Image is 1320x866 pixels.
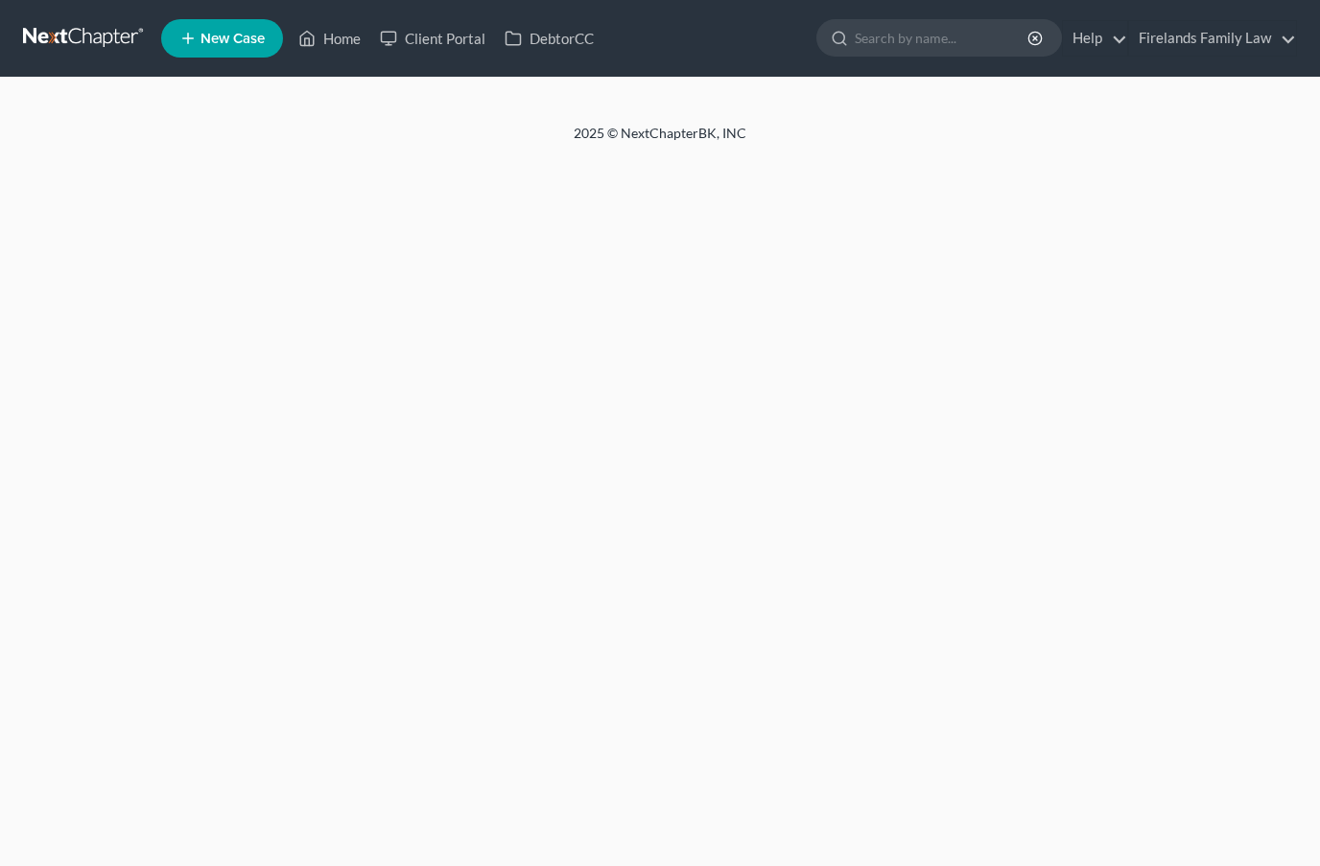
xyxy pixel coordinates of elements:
[113,124,1207,158] div: 2025 © NextChapterBK, INC
[370,21,495,56] a: Client Portal
[200,32,265,46] span: New Case
[289,21,370,56] a: Home
[495,21,603,56] a: DebtorCC
[1063,21,1127,56] a: Help
[1129,21,1296,56] a: Firelands Family Law
[855,20,1030,56] input: Search by name...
